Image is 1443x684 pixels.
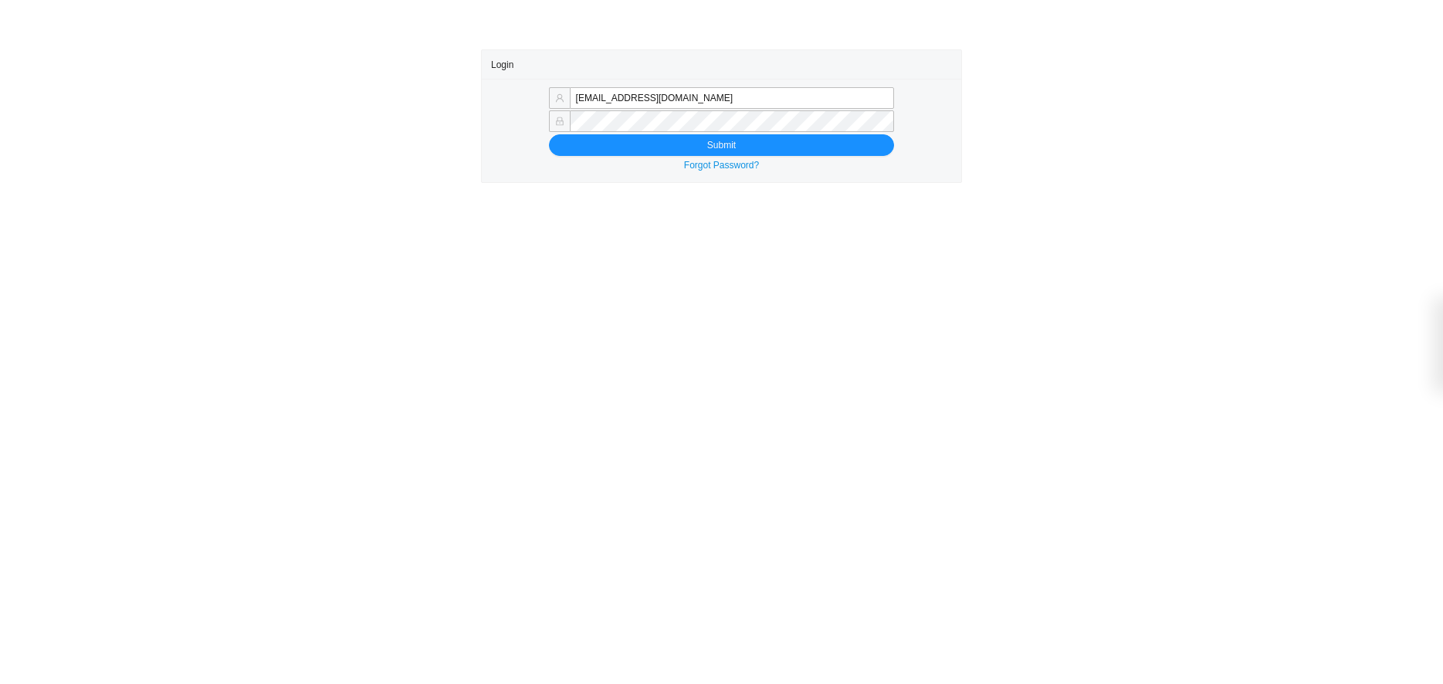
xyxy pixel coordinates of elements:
[491,50,952,79] div: Login
[707,137,736,153] span: Submit
[570,87,895,109] input: Email
[555,93,564,103] span: user
[684,160,759,171] a: Forgot Password?
[555,117,564,126] span: lock
[549,134,895,156] button: Submit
